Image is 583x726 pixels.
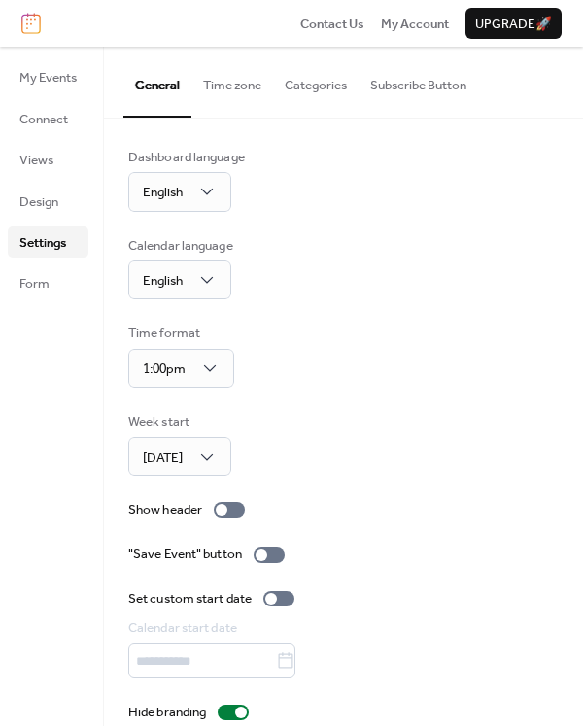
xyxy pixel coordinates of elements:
span: English [143,180,183,205]
span: 1:00pm [143,357,186,382]
a: Views [8,144,88,175]
a: Form [8,267,88,298]
span: My Account [381,15,449,34]
span: [DATE] [143,445,183,470]
div: Hide branding [128,703,206,722]
span: Upgrade 🚀 [475,15,552,34]
span: Form [19,274,50,294]
div: Time format [128,324,230,343]
div: Calendar language [128,236,233,256]
a: Settings [8,226,88,258]
span: English [143,268,183,294]
a: Contact Us [300,14,364,33]
span: Contact Us [300,15,364,34]
a: My Events [8,61,88,92]
a: Connect [8,103,88,134]
div: Set custom start date [128,589,252,608]
button: Time zone [191,47,273,115]
div: Dashboard language [128,148,245,167]
div: Calendar start date [128,618,555,638]
span: Design [19,192,58,212]
button: General [123,47,191,117]
img: logo [21,13,41,34]
div: Show header [128,501,202,520]
span: My Events [19,68,77,87]
a: Design [8,186,88,217]
span: Views [19,151,53,170]
button: Upgrade🚀 [465,8,562,39]
button: Subscribe Button [359,47,478,115]
span: Connect [19,110,68,129]
button: Categories [273,47,359,115]
span: Settings [19,233,66,253]
div: Week start [128,412,227,432]
a: My Account [381,14,449,33]
div: "Save Event" button [128,544,242,564]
